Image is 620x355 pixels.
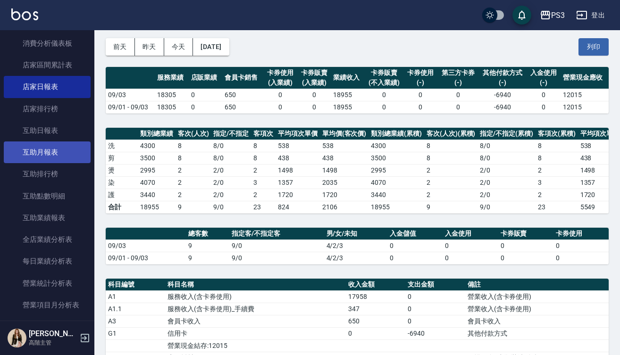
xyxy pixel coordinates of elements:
th: 會員卡銷售 [222,67,263,89]
td: 538 [320,140,369,152]
td: 合計 [106,201,138,213]
div: 其他付款方式 [481,68,524,78]
td: 4300 [369,140,424,152]
td: 9 [176,201,211,213]
th: 平均項次單價 [276,128,320,140]
td: 9 [186,239,229,252]
th: 指定/不指定(累積) [478,128,536,140]
td: 0 [498,239,553,252]
td: 服務收入(含卡券使用) [165,290,346,303]
th: 客項次 [251,128,276,140]
a: 互助日報表 [4,120,91,141]
td: 12015 [561,101,609,113]
a: 營業統計分析表 [4,272,91,294]
td: 會員卡收入 [165,315,346,327]
div: (-) [481,78,524,88]
td: 438 [276,152,320,164]
td: 染 [106,176,138,189]
th: 業績收入 [331,67,365,89]
th: 營業現金應收 [561,67,609,89]
a: 每日業績分析表 [4,250,91,272]
a: 互助排行榜 [4,163,91,185]
td: 9/0 [229,252,324,264]
td: 0 [527,101,561,113]
th: 店販業績 [189,67,223,89]
td: 剪 [106,152,138,164]
td: 9 [424,201,478,213]
td: 2 [176,164,211,176]
td: 650 [222,101,263,113]
td: 0 [405,303,465,315]
td: A1 [106,290,165,303]
th: 支出金額 [405,279,465,291]
td: 18305 [155,101,189,113]
th: 客次(人次) [176,128,211,140]
td: 8 / 0 [478,140,536,152]
td: 4/2/3 [324,252,388,264]
td: 3 [536,176,578,189]
td: 0 [404,89,438,101]
td: 2 / 0 [211,189,251,201]
td: 9/0 [229,239,324,252]
td: 8 [251,152,276,164]
button: [DATE] [193,38,229,56]
button: 登出 [572,7,609,24]
div: (-) [529,78,558,88]
td: 3 [251,176,276,189]
td: A1.1 [106,303,165,315]
p: 高階主管 [29,338,77,347]
button: PS3 [536,6,569,25]
td: 0 [553,252,609,264]
td: 0 [405,290,465,303]
td: 2 [176,176,211,189]
th: 總客數 [186,228,229,240]
th: 客次(人次)(累積) [424,128,478,140]
a: 消費分析儀表板 [4,33,91,54]
a: 設計師業績表 [4,316,91,338]
td: 0 [189,101,223,113]
td: 0 [443,239,498,252]
td: 09/01 - 09/03 [106,252,186,264]
td: 0 [437,89,478,101]
td: 3500 [138,152,176,164]
td: 營業收入(含卡券使用) [465,290,609,303]
a: 營業項目月分析表 [4,294,91,316]
td: 2 / 0 [478,164,536,176]
td: 0 [527,89,561,101]
td: 2 / 0 [478,189,536,201]
td: 2 [176,189,211,201]
a: 互助點數明細 [4,185,91,207]
a: 互助業績報表 [4,207,91,229]
div: 第三方卡券 [440,68,476,78]
th: 科目名稱 [165,279,346,291]
td: 1498 [320,164,369,176]
td: 3500 [369,152,424,164]
td: 護 [106,189,138,201]
td: 2995 [369,164,424,176]
td: -6940 [478,89,527,101]
td: 8 / 0 [478,152,536,164]
div: 卡券販賣 [300,68,329,78]
td: 1720 [320,189,369,201]
td: 09/03 [106,239,186,252]
td: 0 [297,101,331,113]
td: 1720 [276,189,320,201]
h5: [PERSON_NAME] [29,329,77,338]
th: 類別總業績 [138,128,176,140]
td: 2 [536,189,578,201]
td: 3440 [369,189,424,201]
td: 18955 [331,101,365,113]
td: 2106 [320,201,369,213]
div: 入金使用 [529,68,558,78]
th: 單均價(客次價) [320,128,369,140]
td: 0 [553,239,609,252]
td: 18955 [331,89,365,101]
td: 營業現金結存:12015 [165,339,346,352]
td: 其他付款方式 [465,327,609,339]
td: 8 [424,152,478,164]
td: 0 [346,327,405,339]
th: 男/女/未知 [324,228,388,240]
div: (-) [406,78,436,88]
td: 18305 [155,89,189,101]
td: A3 [106,315,165,327]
